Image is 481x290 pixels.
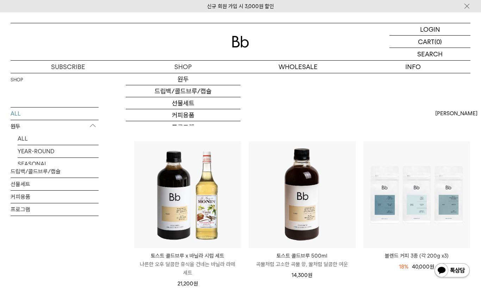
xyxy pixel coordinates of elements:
a: 프로그램 [126,121,241,133]
a: LOGIN [389,23,470,36]
img: 토스트 콜드브루 500ml [249,141,355,248]
img: 토스트 콜드브루 x 바닐라 시럽 세트 [134,141,241,248]
p: (0) [435,36,442,48]
p: 원두 [11,120,99,133]
a: 선물세트 [126,97,241,109]
img: 블렌드 커피 3종 (각 200g x3) [363,141,470,248]
span: 원 [193,280,198,287]
a: 신규 회원 가입 시 3,000원 할인 [207,3,274,10]
div: 18% [399,263,408,271]
p: 나른한 오후 달콤한 휴식을 건네는 바닐라 라떼 세트 [134,260,241,277]
a: 원두 [126,73,241,85]
a: SUBSCRIBE [11,61,126,73]
a: 선물세트 [11,178,99,190]
span: 14,300 [292,272,312,278]
p: WHOLESALE [241,61,356,73]
p: LOGIN [420,23,440,35]
span: 21,200 [177,280,198,287]
img: 로고 [232,36,249,48]
a: 드립백/콜드브루/캡슐 [11,165,99,178]
p: 곡물처럼 고소한 곡물 향, 꿀처럼 달콤한 여운 [249,260,355,269]
a: YEAR-ROUND [18,145,99,158]
span: [PERSON_NAME] [435,109,477,118]
a: 토스트 콜드브루 x 바닐라 시럽 세트 나른한 오후 달콤한 휴식을 건네는 바닐라 라떼 세트 [134,252,241,277]
a: 토스트 콜드브루 500ml 곡물처럼 고소한 곡물 향, 꿀처럼 달콤한 여운 [249,252,355,269]
a: SHOP [11,76,23,84]
span: 원 [308,272,312,278]
p: 토스트 콜드브루 x 바닐라 시럽 세트 [134,252,241,260]
a: CART (0) [389,36,470,48]
a: ALL [11,107,99,120]
p: CART [418,36,435,48]
a: 커피용품 [126,109,241,121]
img: 카카오톡 채널 1:1 채팅 버튼 [434,263,470,279]
a: 블렌드 커피 3종 (각 200g x3) [363,252,470,260]
span: 40,000 [412,264,434,270]
a: ALL [18,132,99,145]
a: 프로그램 [11,203,99,216]
a: 커피용품 [11,191,99,203]
p: INFO [356,61,471,73]
p: SEARCH [417,48,443,60]
a: SHOP [126,61,241,73]
p: 토스트 콜드브루 500ml [249,252,355,260]
a: SEASONAL [18,158,99,170]
a: 드립백/콜드브루/캡슐 [126,85,241,97]
span: 원 [430,264,434,270]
